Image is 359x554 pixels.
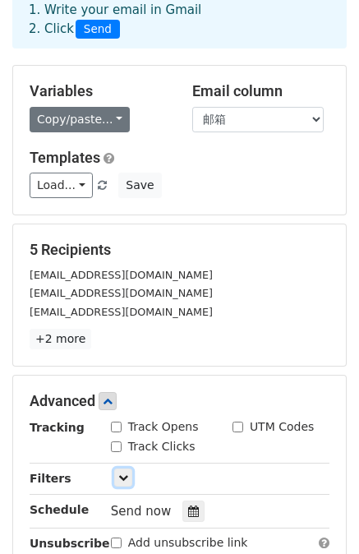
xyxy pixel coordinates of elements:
[76,20,120,39] span: Send
[30,306,213,318] small: [EMAIL_ADDRESS][DOMAIN_NAME]
[118,173,161,198] button: Save
[30,241,329,259] h5: 5 Recipients
[277,475,359,554] div: Widget de chat
[192,82,330,100] h5: Email column
[30,107,130,132] a: Copy/paste...
[30,173,93,198] a: Load...
[30,149,100,166] a: Templates
[128,534,248,552] label: Add unsubscribe link
[30,472,71,485] strong: Filters
[30,421,85,434] strong: Tracking
[30,82,168,100] h5: Variables
[128,418,199,436] label: Track Opens
[111,504,172,519] span: Send now
[30,329,91,349] a: +2 more
[128,438,196,455] label: Track Clicks
[250,418,314,436] label: UTM Codes
[30,269,213,281] small: [EMAIL_ADDRESS][DOMAIN_NAME]
[30,503,89,516] strong: Schedule
[30,537,110,550] strong: Unsubscribe
[30,287,213,299] small: [EMAIL_ADDRESS][DOMAIN_NAME]
[277,475,359,554] iframe: Chat Widget
[16,1,343,39] div: 1. Write your email in Gmail 2. Click
[30,392,329,410] h5: Advanced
